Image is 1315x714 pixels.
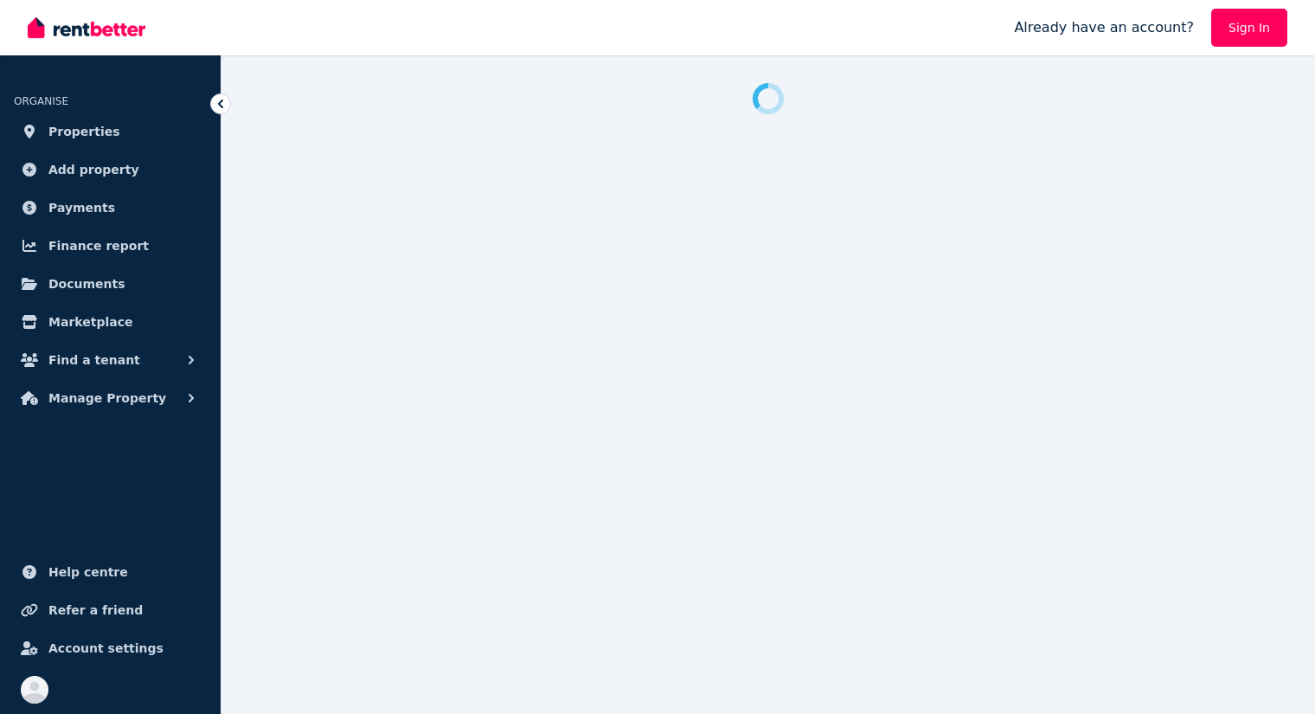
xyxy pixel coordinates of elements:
img: RentBetter [28,15,145,41]
span: Add property [48,159,139,180]
a: Add property [14,152,207,187]
button: Find a tenant [14,343,207,377]
span: ORGANISE [14,95,68,107]
span: Properties [48,121,120,142]
span: Documents [48,273,125,294]
a: Refer a friend [14,593,207,627]
span: Payments [48,197,115,218]
span: Manage Property [48,388,166,408]
a: Marketplace [14,305,207,339]
span: Finance report [48,235,149,256]
a: Sign In [1211,9,1287,47]
a: Account settings [14,631,207,666]
span: Account settings [48,638,164,659]
a: Properties [14,114,207,149]
a: Finance report [14,228,207,263]
a: Payments [14,190,207,225]
a: Help centre [14,555,207,589]
span: Help centre [48,562,128,582]
span: Marketplace [48,312,132,332]
span: Already have an account? [1014,17,1194,38]
span: Find a tenant [48,350,140,370]
span: Refer a friend [48,600,143,621]
button: Manage Property [14,381,207,415]
a: Documents [14,267,207,301]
